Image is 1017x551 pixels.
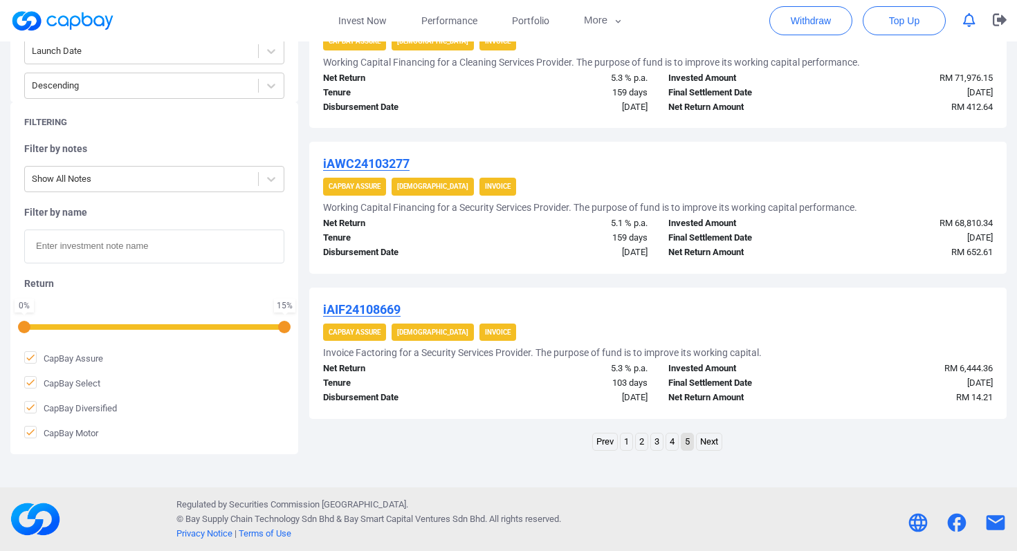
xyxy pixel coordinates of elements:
div: Net Return Amount [658,245,831,260]
a: Page 4 [666,433,678,451]
div: Tenure [313,231,486,245]
strong: Invoice [485,328,511,336]
h5: Filter by notes [24,142,284,155]
div: [DATE] [486,100,659,115]
a: Next page [697,433,722,451]
span: RM 14.21 [956,392,993,402]
h5: Return [24,277,284,290]
div: Net Return [313,216,486,231]
img: footerLogo [10,494,60,544]
span: CapBay Motor [24,426,98,440]
div: Disbursement Date [313,391,486,405]
a: Privacy Notice [176,528,232,539]
span: Performance [421,13,477,28]
div: [DATE] [831,231,1004,245]
div: [DATE] [831,376,1004,391]
div: 0 % [17,301,31,310]
strong: [DEMOGRAPHIC_DATA] [397,328,468,336]
div: 159 days [486,86,659,100]
u: iAIF24108669 [323,302,401,317]
div: Net Return [313,362,486,376]
span: Bay Smart Capital Ventures Sdn Bhd [344,514,485,524]
div: Final Settlement Date [658,86,831,100]
div: Invested Amount [658,71,831,86]
div: Net Return Amount [658,100,831,115]
div: [DATE] [831,86,1004,100]
h5: Filter by name [24,206,284,218]
span: CapBay Select [24,376,100,390]
h5: Filtering [24,116,67,129]
span: RM 6,444.36 [944,363,993,373]
div: 15 % [277,301,293,310]
div: Disbursement Date [313,245,486,260]
span: CapBay Assure [24,351,103,365]
div: 5.1 % p.a. [486,216,659,231]
div: [DATE] [486,245,659,260]
h5: Working Capital Financing for a Security Services Provider. The purpose of fund is to improve its... [323,201,857,214]
input: Enter investment note name [24,230,284,263]
div: 5.3 % p.a. [486,362,659,376]
span: CapBay Diversified [24,401,117,415]
a: Page 5 is your current page [681,433,693,451]
div: 5.3 % p.a. [486,71,659,86]
span: Top Up [889,14,919,28]
button: Top Up [863,6,946,35]
div: Tenure [313,86,486,100]
div: 159 days [486,231,659,245]
div: Disbursement Date [313,100,486,115]
strong: Invoice [485,183,511,190]
h5: Invoice Factoring for a Security Services Provider. The purpose of fund is to improve its working... [323,346,762,359]
h5: Working Capital Financing for a Cleaning Services Provider. The purpose of fund is to improve its... [323,56,860,68]
span: RM 412.64 [951,102,993,112]
div: Final Settlement Date [658,376,831,391]
button: Withdraw [769,6,852,35]
div: Invested Amount [658,216,831,231]
span: RM 71,976.15 [940,73,993,83]
div: Final Settlement Date [658,231,831,245]
span: RM 652.61 [951,247,993,257]
u: iAWC24103277 [323,156,410,171]
strong: CapBay Assure [329,183,381,190]
a: Page 2 [636,433,648,451]
span: Portfolio [512,13,549,28]
div: [DATE] [486,391,659,405]
strong: [DEMOGRAPHIC_DATA] [397,183,468,190]
div: Tenure [313,376,486,391]
span: RM 68,810.34 [940,218,993,228]
a: Page 1 [621,433,632,451]
p: Regulated by Securities Commission [GEOGRAPHIC_DATA]. © Bay Supply Chain Technology Sdn Bhd & . A... [176,498,561,541]
div: Net Return Amount [658,391,831,405]
a: Terms of Use [239,528,291,539]
div: Net Return [313,71,486,86]
div: Invested Amount [658,362,831,376]
a: Page 3 [651,433,663,451]
a: Previous page [593,433,617,451]
strong: CapBay Assure [329,328,381,336]
div: 103 days [486,376,659,391]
